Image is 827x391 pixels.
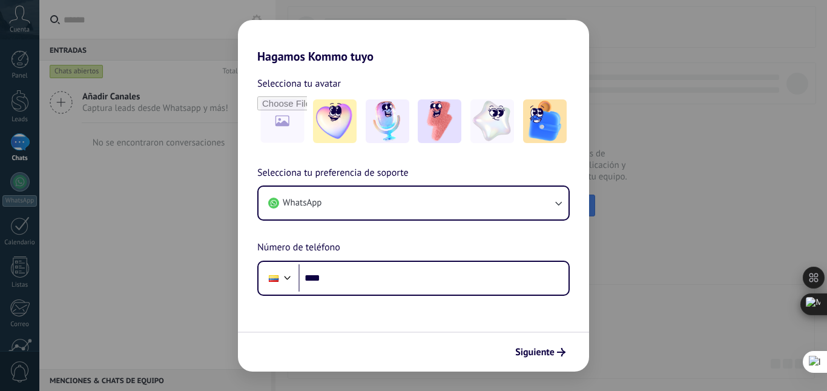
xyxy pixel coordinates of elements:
span: Número de teléfono [257,240,340,256]
span: Selecciona tu avatar [257,76,341,92]
div: Ecuador: + 593 [262,266,285,291]
img: -1.jpeg [313,99,357,143]
img: -3.jpeg [418,99,461,143]
img: -2.jpeg [366,99,409,143]
img: -4.jpeg [470,99,514,143]
button: Siguiente [510,342,571,363]
span: Siguiente [515,348,555,356]
h2: Hagamos Kommo tuyo [238,20,589,64]
span: WhatsApp [283,197,321,209]
button: WhatsApp [259,187,568,219]
img: -5.jpeg [523,99,567,143]
span: Selecciona tu preferencia de soporte [257,165,409,181]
